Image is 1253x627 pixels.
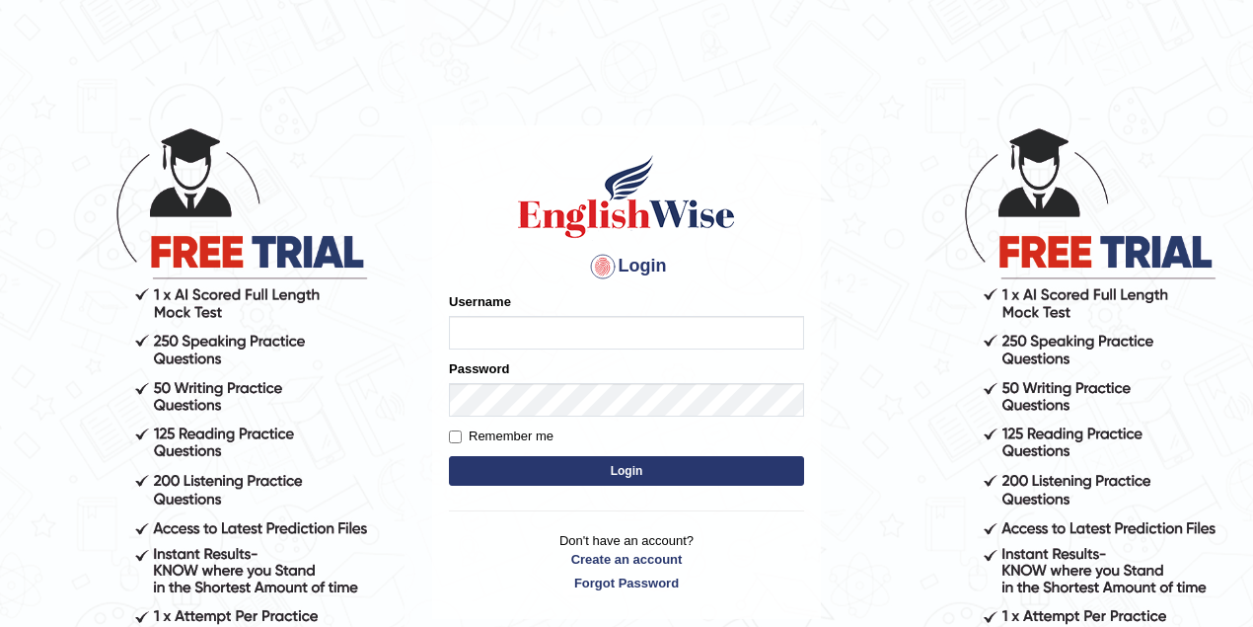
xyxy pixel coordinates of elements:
[449,456,804,486] button: Login
[449,550,804,569] a: Create an account
[449,431,462,443] input: Remember me
[449,427,553,446] label: Remember me
[449,531,804,592] p: Don't have an account?
[449,292,511,311] label: Username
[449,251,804,282] h4: Login
[449,359,509,378] label: Password
[514,152,739,241] img: Logo of English Wise sign in for intelligent practice with AI
[449,574,804,592] a: Forgot Password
